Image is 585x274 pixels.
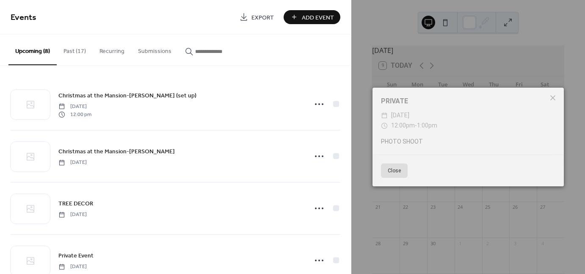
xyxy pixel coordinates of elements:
a: Christmas at the Mansion-[PERSON_NAME] (set up) [58,91,196,100]
span: Christmas at the Mansion-[PERSON_NAME] [58,147,175,156]
span: [DATE] [58,159,87,166]
div: ​ [381,121,388,131]
span: 12:00pm [391,122,415,129]
div: ​ [381,111,388,121]
button: Recurring [93,34,131,64]
button: Past (17) [57,34,93,64]
button: Submissions [131,34,178,64]
button: Close [381,163,408,178]
span: [DATE] [58,211,87,219]
div: PHOTO SHOOT [373,137,564,146]
span: [DATE] [58,103,91,111]
span: - [415,122,417,129]
span: TREE DECOR [58,199,93,208]
a: Export [233,10,280,24]
span: Add Event [302,13,334,22]
div: PRIVATE [373,96,564,106]
span: 12:00 pm [58,111,91,118]
button: Add Event [284,10,340,24]
a: Christmas at the Mansion-[PERSON_NAME] [58,147,175,156]
a: TREE DECOR [58,199,93,208]
span: Events [11,9,36,26]
button: Upcoming (8) [8,34,57,65]
a: Private Event [58,251,94,260]
span: [DATE] [58,263,87,271]
span: 1:00pm [417,122,437,129]
span: Private Event [58,252,94,260]
span: [DATE] [391,111,409,121]
span: Export [251,13,274,22]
